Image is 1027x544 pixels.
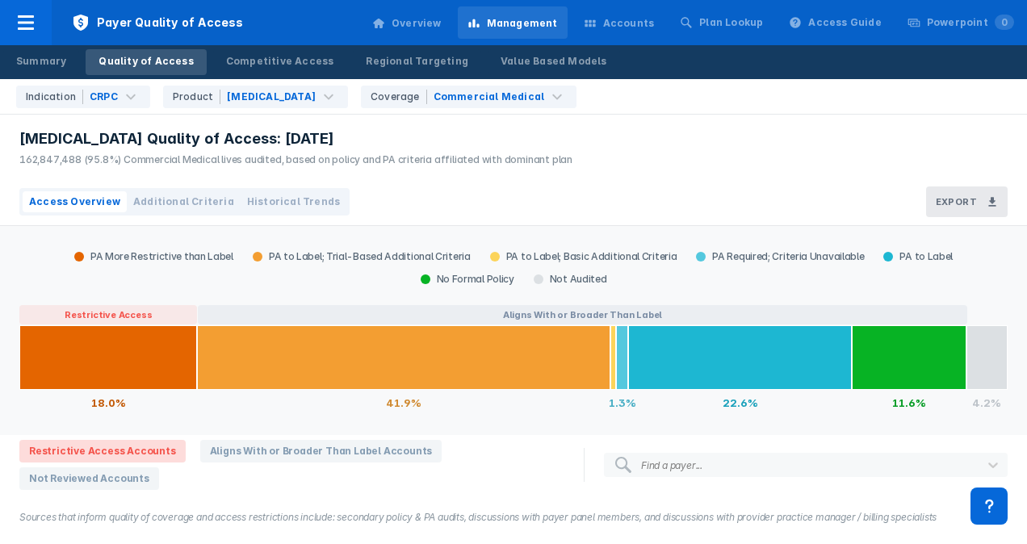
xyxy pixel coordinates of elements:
span: Restrictive Access Accounts [19,440,186,462]
div: Access Guide [808,15,881,30]
div: CRPC [90,90,118,104]
span: Historical Trends [247,195,340,209]
span: Not Reviewed Accounts [19,467,159,490]
div: 162,847,488 (95.8%) Commercial Medical lives audited, based on policy and PA criteria affiliated ... [19,153,572,167]
div: No Formal Policy [411,273,524,286]
div: Contact Support [970,488,1008,525]
button: Access Overview [23,191,127,212]
div: 4.2% [966,390,1008,416]
div: Plan Lookup [699,15,763,30]
figcaption: Sources that inform quality of coverage and access restrictions include: secondary policy & PA au... [19,510,1008,525]
a: Summary [3,49,79,75]
button: Aligns With or Broader Than Label [198,305,966,324]
button: Historical Trends [241,191,346,212]
div: Indication [26,90,83,104]
div: Summary [16,54,66,69]
button: Restrictive Access [19,305,197,324]
span: 0 [995,15,1014,30]
div: Overview [392,16,442,31]
span: Aligns With or Broader Than Label Accounts [200,440,442,462]
a: Competitive Access [213,49,347,75]
div: Management [487,16,558,31]
div: PA Required; Criteria Unavailable [686,250,874,263]
button: Additional Criteria [127,191,241,212]
span: Additional Criteria [133,195,234,209]
span: Access Overview [29,195,120,209]
div: PA to Label; Basic Additional Criteria [480,250,687,263]
h3: Export [936,196,977,207]
div: Value Based Models [501,54,607,69]
div: 41.9% [197,390,610,416]
span: [MEDICAL_DATA] Quality of Access: [DATE] [19,129,334,149]
div: Quality of Access [99,54,193,69]
button: Export [926,186,1008,217]
div: PA to Label; Trial-Based Additional Criteria [243,250,480,263]
a: Overview [363,6,451,39]
a: Regional Targeting [353,49,481,75]
div: 22.6% [628,390,851,416]
div: [MEDICAL_DATA] [227,90,316,104]
a: Management [458,6,568,39]
a: Value Based Models [488,49,620,75]
div: 11.6% [852,390,966,416]
div: Accounts [603,16,655,31]
div: Not Audited [524,273,617,286]
div: PA to Label [874,250,962,263]
div: Powerpoint [927,15,1014,30]
div: PA More Restrictive than Label [65,250,243,263]
div: Commercial Medical [434,90,545,104]
a: Quality of Access [86,49,206,75]
div: 1.3% [616,390,629,416]
div: Competitive Access [226,54,334,69]
a: Accounts [574,6,664,39]
div: Find a payer... [641,459,702,471]
div: Product [173,90,220,104]
div: Coverage [371,90,427,104]
div: Regional Targeting [366,54,468,69]
div: 18.0% [19,390,197,416]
